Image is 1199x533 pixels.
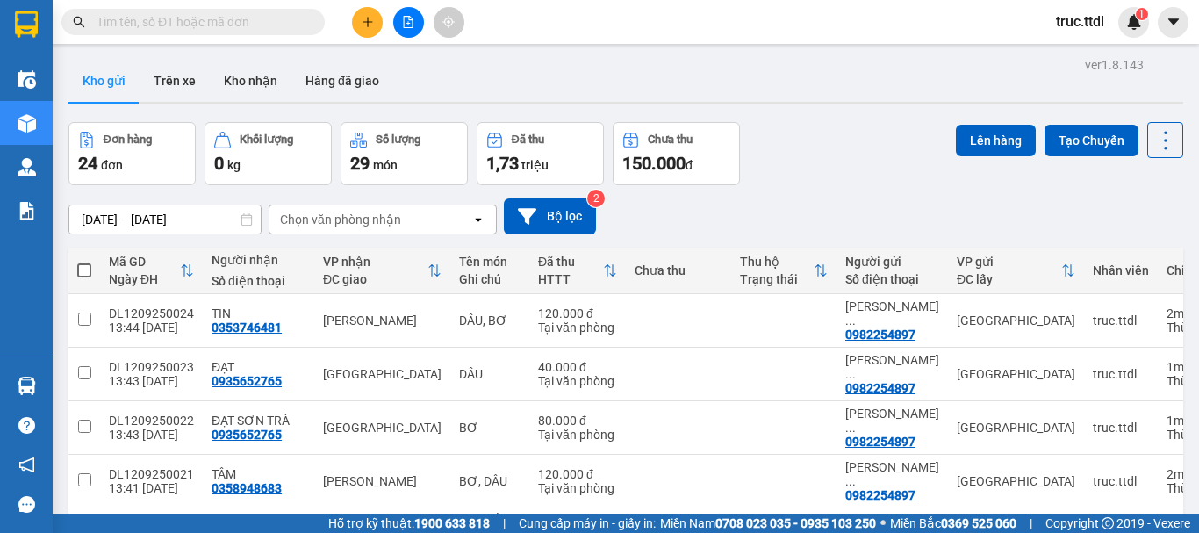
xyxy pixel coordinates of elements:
span: notification [18,457,35,473]
div: Số lượng [376,133,420,146]
span: question-circle [18,417,35,434]
span: Miền Bắc [890,514,1016,533]
button: Trên xe [140,60,210,102]
span: đ [686,158,693,172]
img: warehouse-icon [18,158,36,176]
div: Tại văn phòng [538,481,617,495]
div: [GEOGRAPHIC_DATA] [957,421,1075,435]
div: 13:44 [DATE] [109,321,194,335]
div: NGUYÊN MINH COOPMART [845,460,939,488]
div: Tên món [459,255,521,269]
button: Đã thu1,73 triệu [477,122,604,185]
div: NGUYÊN MINH COOPMART [845,299,939,328]
span: 0 [214,153,224,174]
div: 0982254897 [845,381,915,395]
span: đơn [101,158,123,172]
th: Toggle SortBy [731,248,836,294]
svg: open [471,212,485,227]
div: [PERSON_NAME] [323,474,442,488]
div: Ghi chú [459,272,521,286]
div: Khối lượng [240,133,293,146]
th: Toggle SortBy [529,248,626,294]
span: plus [362,16,374,28]
button: Đơn hàng24đơn [68,122,196,185]
span: ... [845,474,856,488]
div: DL1209250021 [109,467,194,481]
div: ĐẠT [212,360,305,374]
div: 0982254897 [845,435,915,449]
div: 0935652765 [212,428,282,442]
input: Select a date range. [69,205,261,234]
button: Kho gửi [68,60,140,102]
button: Hàng đã giao [291,60,393,102]
div: Mã GD [109,255,180,269]
button: Tạo Chuyến [1045,125,1138,156]
div: Người gửi [845,255,939,269]
div: 40.000 đ [538,360,617,374]
div: 13:41 [DATE] [109,481,194,495]
span: 1,73 [486,153,519,174]
div: NGÂN [845,514,939,528]
div: 80.000 đ [538,414,617,428]
div: Người nhận [212,253,305,267]
button: Chưa thu150.000đ [613,122,740,185]
strong: 1900 633 818 [414,516,490,530]
div: ĐC giao [323,272,427,286]
div: BÌNH [212,514,305,528]
span: Miền Nam [660,514,876,533]
div: [GEOGRAPHIC_DATA] [957,367,1075,381]
div: DL1209250020 [109,514,194,528]
div: [GEOGRAPHIC_DATA] [323,421,442,435]
div: [GEOGRAPHIC_DATA] [323,367,442,381]
sup: 1 [1136,8,1148,20]
div: ver 1.8.143 [1085,55,1144,75]
span: 24 [78,153,97,174]
div: BƠ, DÂU [459,474,521,488]
th: Toggle SortBy [314,248,450,294]
div: 13:43 [DATE] [109,428,194,442]
button: Số lượng29món [341,122,468,185]
div: DÂU, BƠ [459,313,521,328]
div: truc.ttdl [1093,313,1149,328]
span: kg [227,158,241,172]
span: Cung cấp máy in - giấy in: [519,514,656,533]
th: Toggle SortBy [948,248,1084,294]
div: Nhân viên [1093,263,1149,277]
div: HTTT [538,272,603,286]
span: truc.ttdl [1042,11,1118,32]
div: TIN [212,306,305,321]
img: warehouse-icon [18,114,36,133]
button: Khối lượng0kg [205,122,332,185]
div: Trạng thái [740,272,814,286]
div: 120.000 đ [538,306,617,321]
span: message [18,496,35,513]
span: 150.000 [622,153,686,174]
div: truc.ttdl [1093,474,1149,488]
div: 13:43 [DATE] [109,374,194,388]
div: Tại văn phòng [538,374,617,388]
span: | [503,514,506,533]
span: triệu [521,158,549,172]
div: Đã thu [512,133,544,146]
span: món [373,158,398,172]
input: Tìm tên, số ĐT hoặc mã đơn [97,12,304,32]
strong: 0369 525 060 [941,516,1016,530]
div: Chưa thu [635,263,722,277]
button: Bộ lọc [504,198,596,234]
th: Toggle SortBy [100,248,203,294]
div: truc.ttdl [1093,367,1149,381]
div: Thu hộ [740,255,814,269]
div: DÂU [459,367,521,381]
div: Đơn hàng [104,133,152,146]
div: Đã thu [538,255,603,269]
img: warehouse-icon [18,70,36,89]
span: file-add [402,16,414,28]
span: ... [845,421,856,435]
div: Số điện thoại [212,274,305,288]
span: 29 [350,153,370,174]
div: truc.ttdl [1093,421,1149,435]
img: solution-icon [18,202,36,220]
div: DL1209250024 [109,306,194,321]
span: ... [845,367,856,381]
span: ⚪️ [880,520,886,527]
